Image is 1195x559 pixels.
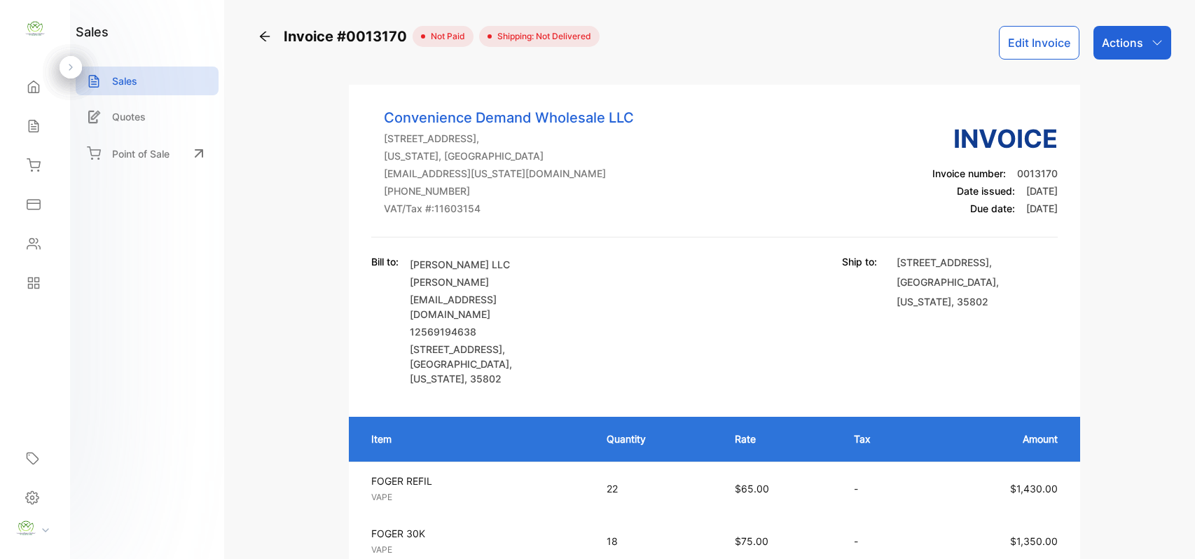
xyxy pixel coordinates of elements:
[1136,500,1195,559] iframe: LiveChat chat widget
[735,432,826,446] p: Rate
[492,30,591,43] span: Shipping: Not Delivered
[384,184,634,198] p: [PHONE_NUMBER]
[410,324,571,339] p: 12569194638
[999,26,1079,60] button: Edit Invoice
[607,481,707,496] p: 22
[371,474,581,488] p: FOGER REFIL
[939,432,1058,446] p: Amount
[76,102,219,131] a: Quotes
[897,256,989,268] span: [STREET_ADDRESS]
[410,292,571,322] p: [EMAIL_ADDRESS][DOMAIN_NAME]
[112,146,170,161] p: Point of Sale
[1017,167,1058,179] span: 0013170
[15,518,36,539] img: profile
[410,343,502,355] span: [STREET_ADDRESS]
[371,491,581,504] p: VAPE
[76,22,109,41] h1: sales
[1010,483,1058,495] span: $1,430.00
[112,74,137,88] p: Sales
[371,432,579,446] p: Item
[384,131,634,146] p: [STREET_ADDRESS],
[410,275,571,289] p: [PERSON_NAME]
[76,67,219,95] a: Sales
[464,373,502,385] span: , 35802
[932,167,1006,179] span: Invoice number:
[76,138,219,169] a: Point of Sale
[607,534,707,548] p: 18
[1026,202,1058,214] span: [DATE]
[371,526,581,541] p: FOGER 30K
[112,109,146,124] p: Quotes
[1026,185,1058,197] span: [DATE]
[735,535,768,547] span: $75.00
[25,18,46,39] img: logo
[842,254,877,269] p: Ship to:
[1093,26,1171,60] button: Actions
[1102,34,1143,51] p: Actions
[854,432,911,446] p: Tax
[371,254,399,269] p: Bill to:
[384,149,634,163] p: [US_STATE], [GEOGRAPHIC_DATA]
[384,201,634,216] p: VAT/Tax #: 11603154
[425,30,465,43] span: not paid
[607,432,707,446] p: Quantity
[1010,535,1058,547] span: $1,350.00
[957,185,1015,197] span: Date issued:
[932,120,1058,158] h3: Invoice
[410,257,571,272] p: [PERSON_NAME] LLC
[371,544,581,556] p: VAPE
[284,26,413,47] span: Invoice #0013170
[951,296,988,308] span: , 35802
[854,534,911,548] p: -
[970,202,1015,214] span: Due date:
[384,107,634,128] p: Convenience Demand Wholesale LLC
[854,481,911,496] p: -
[384,166,634,181] p: [EMAIL_ADDRESS][US_STATE][DOMAIN_NAME]
[735,483,769,495] span: $65.00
